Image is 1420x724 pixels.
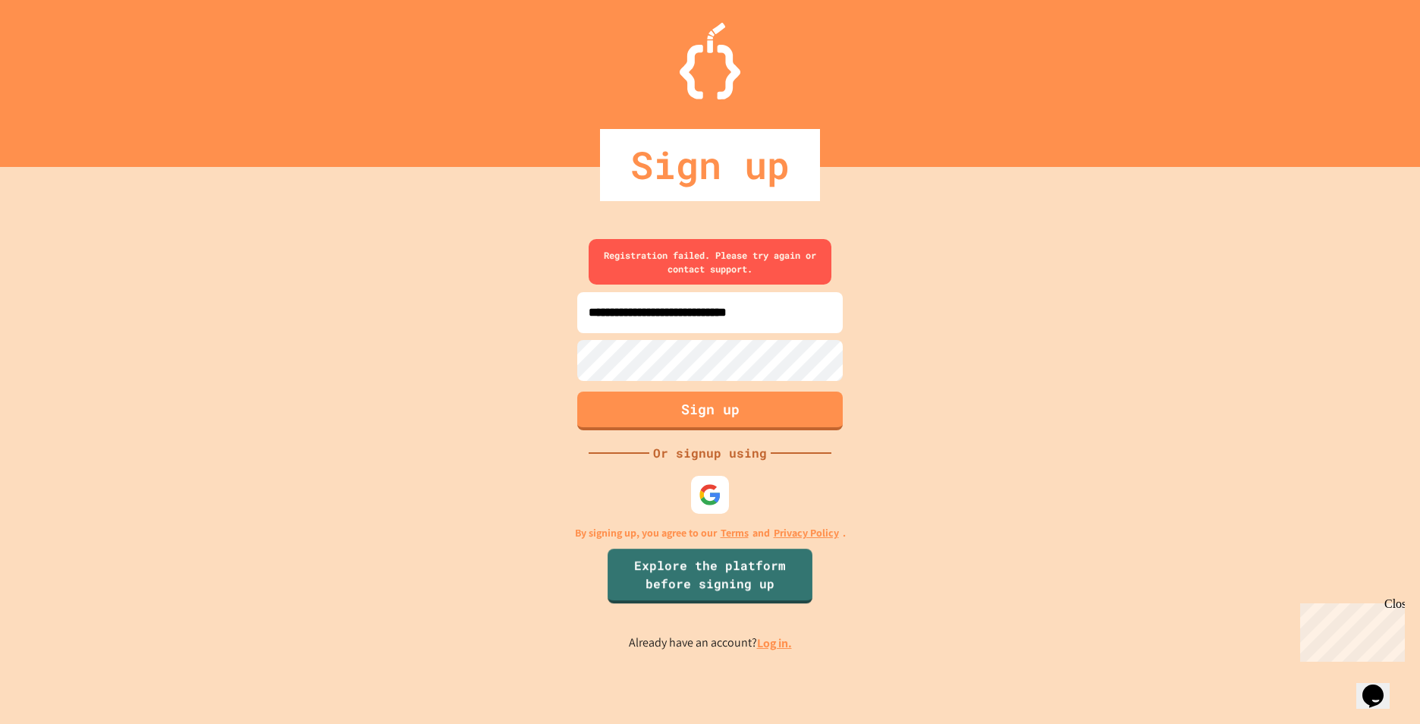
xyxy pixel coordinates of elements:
iframe: chat widget [1356,663,1405,709]
img: google-icon.svg [699,483,721,506]
a: Privacy Policy [774,525,839,541]
a: Log in. [757,635,792,651]
a: Explore the platform before signing up [608,549,812,603]
div: Sign up [600,129,820,201]
img: Logo.svg [680,23,740,99]
div: Registration failed. Please try again or contact support. [589,239,831,285]
a: Terms [721,525,749,541]
p: Already have an account? [629,634,792,653]
p: By signing up, you agree to our and . [575,525,846,541]
iframe: chat widget [1294,597,1405,662]
div: Or signup using [649,444,771,462]
button: Sign up [577,392,843,430]
div: Chat with us now!Close [6,6,105,96]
